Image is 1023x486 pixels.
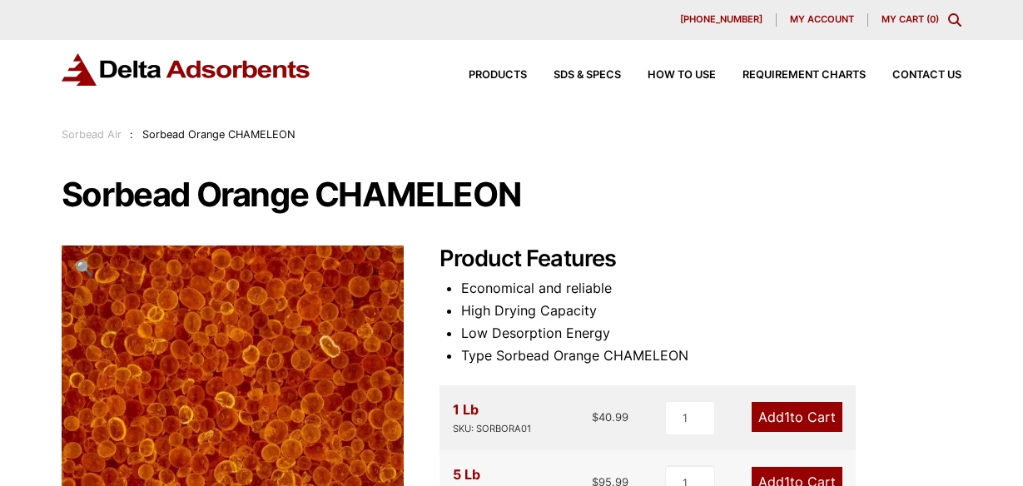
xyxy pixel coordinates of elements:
[930,13,936,25] span: 0
[142,128,295,141] span: Sorbead Orange CHAMELEON
[461,322,961,345] li: Low Desorption Energy
[742,70,866,81] span: Requirement Charts
[453,421,531,437] div: SKU: SORBORA01
[881,13,939,25] a: My Cart (0)
[461,300,961,322] li: High Drying Capacity
[680,15,762,24] span: [PHONE_NUMBER]
[461,345,961,367] li: Type Sorbead Orange CHAMELEON
[62,245,107,291] a: View full-screen image gallery
[790,15,854,24] span: My account
[716,70,866,81] a: Requirement Charts
[554,70,621,81] span: SDS & SPECS
[527,70,621,81] a: SDS & SPECS
[442,70,527,81] a: Products
[592,410,628,424] bdi: 40.99
[453,399,531,437] div: 1 Lb
[866,70,961,81] a: Contact Us
[62,53,311,86] img: Delta Adsorbents
[461,277,961,300] li: Economical and reliable
[130,128,133,141] span: :
[948,13,961,27] div: Toggle Modal Content
[892,70,961,81] span: Contact Us
[75,259,94,277] span: 🔍
[469,70,527,81] span: Products
[62,128,122,141] a: Sorbead Air
[592,410,598,424] span: $
[777,13,868,27] a: My account
[667,13,777,27] a: [PHONE_NUMBER]
[62,407,404,424] a: Sorbead Orange CHAMELEON
[621,70,716,81] a: How to Use
[784,409,790,425] span: 1
[439,245,961,273] h2: Product Features
[62,177,962,212] h1: Sorbead Orange CHAMELEON
[648,70,716,81] span: How to Use
[752,402,842,432] a: Add1to Cart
